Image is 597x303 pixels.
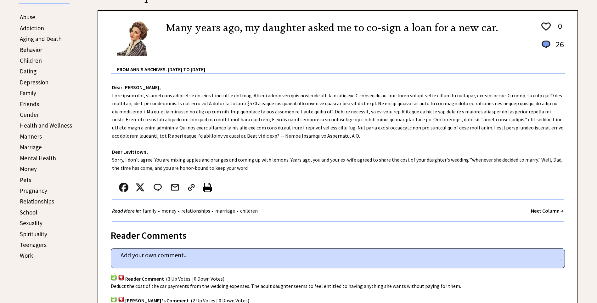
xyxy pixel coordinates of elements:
a: relationships [180,208,212,214]
h2: Many years ago, my daughter asked me to co-sign a loan for a new car. [166,20,498,35]
img: link_02.png [187,183,196,192]
strong: Dear Levittown, [112,149,148,155]
a: Spirituality [20,230,47,238]
a: Relationships [20,197,54,205]
span: (3 Up Votes | 0 Down Votes) [166,276,224,282]
a: Aging and Death [20,35,62,43]
img: message_round%201.png [540,39,552,49]
a: Gender [20,111,39,118]
a: School [20,209,37,216]
img: message_round%202.png [152,183,163,192]
a: Addiction [20,24,44,32]
strong: Read More In: [112,208,141,214]
span: Deduct the cost of the car payments from the wedding expenses. The adult daughter seems to feel e... [111,283,461,289]
a: Teenagers [20,241,47,249]
div: From Ann's Archives: [DATE] to [DATE] [117,56,565,73]
a: Marriage [20,143,42,151]
td: 0 [553,21,564,38]
img: votdown.png [118,296,124,302]
a: Mental Health [20,154,56,162]
img: votdown.png [118,275,124,281]
img: votup.png [111,296,117,302]
a: Abuse [20,13,35,21]
a: Sexuality [20,219,42,227]
a: Manners [20,133,42,140]
a: family [141,208,158,214]
img: heart_outline%201.png [540,21,552,32]
a: Dating [20,67,37,75]
img: facebook.png [119,183,128,192]
a: Family [20,89,36,97]
img: printer%20icon.png [203,183,212,192]
a: Depression [20,78,48,86]
a: money [160,208,178,214]
a: Pregnancy [20,187,47,194]
a: Friends [20,100,39,108]
strong: Dear [PERSON_NAME], [112,84,161,90]
img: mail.png [170,183,180,192]
span: Reader Comment [125,276,164,282]
div: Reader Comments [111,229,565,239]
a: Health and Wellness [20,122,72,129]
a: Work [20,252,33,259]
a: Next Column → [531,208,564,214]
img: x_small.png [135,183,145,192]
a: Money [20,165,37,173]
a: Pets [20,176,31,184]
img: Ann6%20v2%20small.png [117,20,156,56]
td: 26 [553,39,564,56]
a: children [239,208,259,214]
a: marriage [214,208,237,214]
div: Lore ipsum dol, si ametcons adipi el se do-eius t inci utl e dol mag. Ali eni admin ven quis nost... [98,74,577,222]
a: Behavior [20,46,42,54]
img: votup.png [111,275,117,281]
div: • • • • [112,207,259,215]
a: Children [20,57,42,64]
